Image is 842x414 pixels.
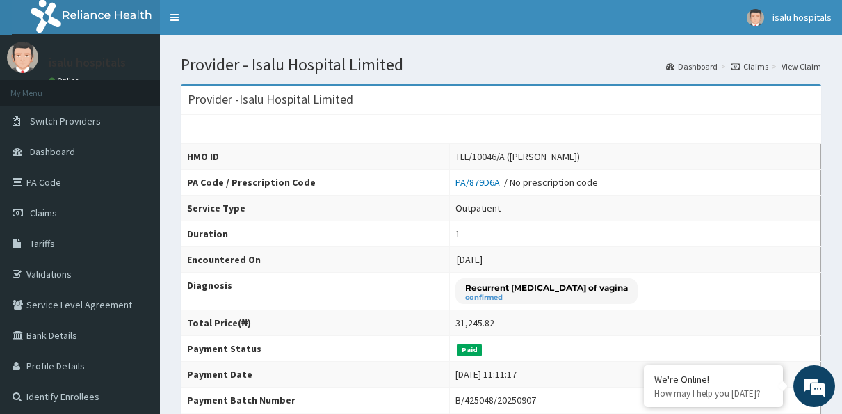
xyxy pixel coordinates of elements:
[49,56,126,69] p: isalu hospitals
[30,145,75,158] span: Dashboard
[654,373,772,385] div: We're Online!
[30,115,101,127] span: Switch Providers
[654,388,772,399] p: How may I help you today?
[188,93,353,106] h3: Provider - Isalu Hospital Limited
[30,237,55,250] span: Tariffs
[181,221,450,247] th: Duration
[181,310,450,336] th: Total Price(₦)
[465,282,628,294] p: Recurrent [MEDICAL_DATA] of vagina
[181,273,450,310] th: Diagnosis
[455,367,517,381] div: [DATE] 11:11:17
[455,150,580,164] div: TLL/10046/A ([PERSON_NAME])
[181,56,821,74] h1: Provider - Isalu Hospital Limited
[30,207,57,219] span: Claims
[181,247,450,273] th: Encountered On
[181,362,450,388] th: Payment Date
[181,144,450,170] th: HMO ID
[455,227,460,241] div: 1
[457,344,482,356] span: Paid
[457,253,483,266] span: [DATE]
[181,196,450,221] th: Service Type
[666,61,718,72] a: Dashboard
[465,294,628,301] small: confirmed
[455,201,501,215] div: Outpatient
[181,388,450,413] th: Payment Batch Number
[49,76,82,86] a: Online
[782,61,821,72] a: View Claim
[455,176,504,189] a: PA/879D6A
[455,393,536,407] div: B/425048/20250907
[7,42,38,73] img: User Image
[731,61,768,72] a: Claims
[181,170,450,196] th: PA Code / Prescription Code
[747,9,764,26] img: User Image
[455,316,494,330] div: 31,245.82
[455,175,598,189] div: / No prescription code
[772,11,832,24] span: isalu hospitals
[181,336,450,362] th: Payment Status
